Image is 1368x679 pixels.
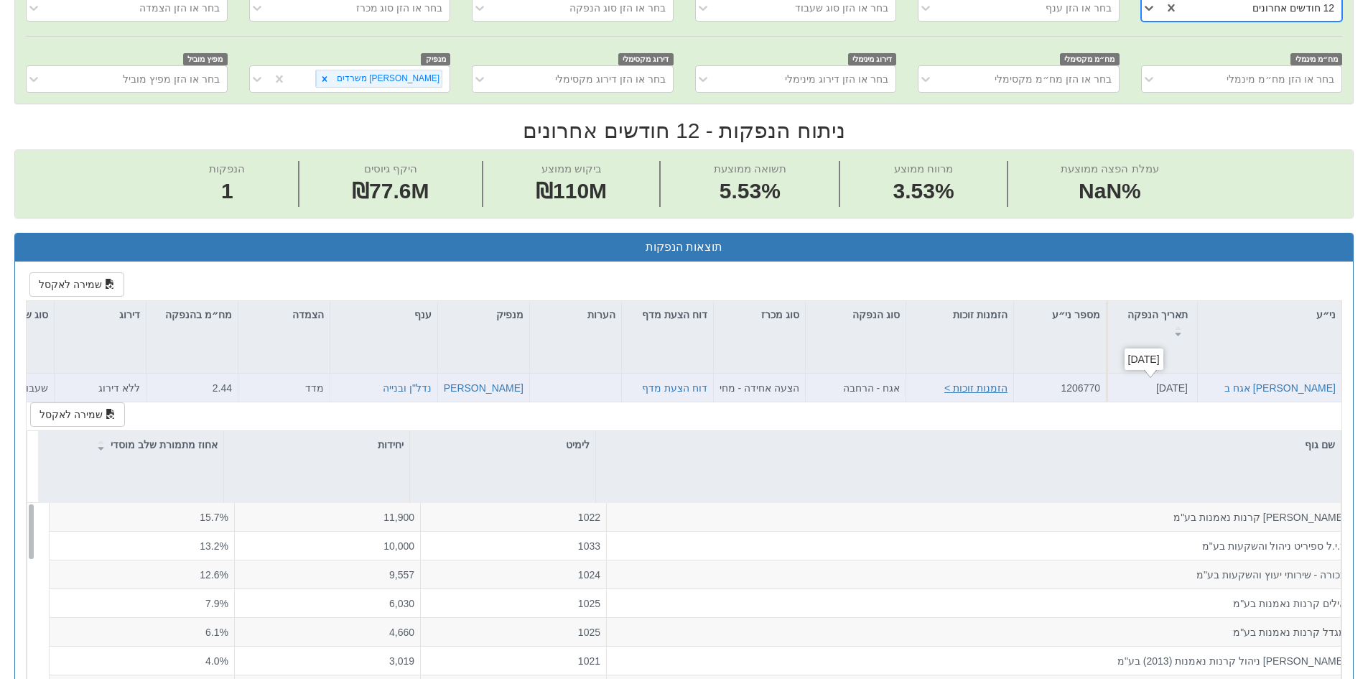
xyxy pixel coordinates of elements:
[427,539,600,553] div: 1033
[55,654,228,668] div: 4.0%
[26,241,1342,254] h3: תוצאות הנפקות
[404,381,524,395] button: [PERSON_NAME] משרדים
[55,596,228,611] div: 7.9%
[613,539,1346,553] div: ר.י.ל ספיריט ניהול והשקעות בע"מ
[55,539,228,553] div: 13.2%
[152,381,232,395] div: 2.44
[383,381,432,395] button: נדל"ן ובנייה
[55,625,228,639] div: 6.1%
[536,179,607,203] span: ₪110M
[618,53,674,65] span: דירוג מקסימלי
[330,301,437,328] div: ענף
[613,510,1346,525] div: [PERSON_NAME] קרנות נאמנות בע"מ
[795,1,888,15] div: בחר או הזן סוג שעבוד
[541,162,602,175] span: ביקוש ממוצע
[1224,381,1336,395] button: [PERSON_NAME] אגח ב
[944,381,1008,395] button: הזמנות זוכות >
[714,176,786,207] span: 5.53%
[1060,53,1120,65] span: מח״מ מקסימלי
[55,568,228,582] div: 12.6%
[995,72,1112,86] div: בחר או הזן מח״מ מקסימלי
[421,53,450,65] span: מנפיק
[30,402,125,427] button: שמירה לאקסל
[241,539,414,553] div: 10,000
[1108,301,1197,345] div: תאריך הנפקה
[183,53,228,65] span: מפיץ מוביל
[410,431,595,458] div: לימיט
[893,176,954,207] span: 3.53%
[1014,301,1106,328] div: מספר ני״ע
[906,301,1013,328] div: הזמנות זוכות
[241,625,414,639] div: 4,660
[613,654,1346,668] div: [PERSON_NAME] ניהול קרנות נאמנות (2013) בע"מ
[139,1,220,15] div: בחר או הזן הצמדה
[714,162,786,175] span: תשואה ממוצעת
[438,301,529,328] div: מנפיק
[596,431,1341,458] div: שם גוף
[785,72,888,86] div: בחר או הזן דירוג מינימלי
[29,272,124,297] button: שמירה לאקסל
[241,654,414,668] div: 3,019
[427,654,600,668] div: 1021
[241,596,414,611] div: 6,030
[241,568,414,582] div: 9,557
[806,301,906,328] div: סוג הנפקה
[714,301,805,328] div: סוג מכרז
[848,53,897,65] span: דירוג מינימלי
[1020,381,1100,395] div: 1206770
[720,381,799,395] div: הצעה אחידה - מחיר
[1252,1,1334,15] div: 12 חודשים אחרונים
[1198,301,1341,328] div: ני״ע
[332,70,442,87] div: [PERSON_NAME] משרדים
[530,301,621,328] div: הערות
[427,568,600,582] div: 1024
[241,510,414,525] div: 11,900
[613,568,1346,582] div: בכורה - שירותי יעוץ והשקעות בע"מ
[224,431,409,458] div: יחידות
[38,431,223,458] div: אחוז מתמורת שלב מוסדי
[1112,381,1188,395] div: [DATE]
[642,382,707,394] a: דוח הצעת מדף
[1125,348,1163,370] div: [DATE]
[613,596,1346,611] div: אילים קרנות נאמנות בע"מ
[1227,72,1334,86] div: בחר או הזן מח״מ מינמלי
[894,162,953,175] span: מרווח ממוצע
[555,72,666,86] div: בחר או הזן דירוג מקסימלי
[209,176,245,207] span: 1
[238,301,330,328] div: הצמדה
[146,301,238,345] div: מח״מ בהנפקה
[811,381,900,395] div: אגח - הרחבה
[364,162,417,175] span: היקף גיוסים
[569,1,666,15] div: בחר או הזן סוג הנפקה
[613,625,1346,639] div: מגדל קרנות נאמנות בע"מ
[427,596,600,611] div: 1025
[14,119,1354,142] h2: ניתוח הנפקות - 12 חודשים אחרונים
[356,1,443,15] div: בחר או הזן סוג מכרז
[55,301,146,328] div: דירוג
[622,301,713,345] div: דוח הצעת מדף
[123,72,220,86] div: בחר או הזן מפיץ מוביל
[244,381,324,395] div: מדד
[1061,176,1158,207] span: NaN%
[209,162,245,175] span: הנפקות
[60,381,140,395] div: ללא דירוג
[55,510,228,525] div: 15.7%
[352,179,429,203] span: ₪77.6M
[1290,53,1342,65] span: מח״מ מינמלי
[1061,162,1158,175] span: עמלת הפצה ממוצעת
[427,625,600,639] div: 1025
[1046,1,1112,15] div: בחר או הזן ענף
[427,510,600,525] div: 1022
